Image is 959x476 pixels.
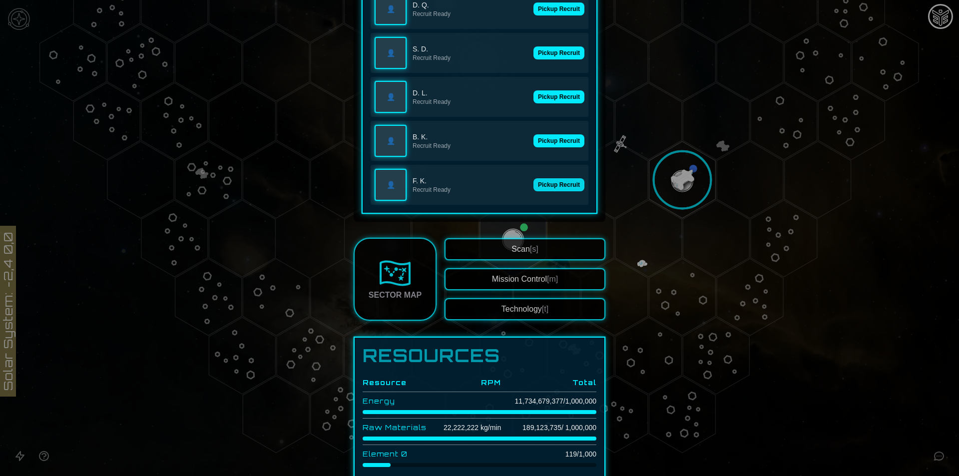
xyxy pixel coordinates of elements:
[363,419,432,437] td: Raw Materials
[533,46,584,59] button: Pickup Recruit
[413,10,451,18] p: Recruit Ready
[369,289,422,301] div: Sector Map
[413,88,451,98] p: D. L.
[387,136,395,146] span: 👤
[413,132,451,142] p: B. K.
[379,257,411,289] img: Sector
[511,245,538,253] span: Scan
[501,419,596,437] td: 189,123,735 / 1,000,000
[445,238,605,260] button: Scan[s]
[547,275,558,283] span: [m]
[533,134,584,147] button: Pickup Recruit
[387,48,395,58] span: 👤
[354,238,437,321] a: Sector Map
[432,374,501,392] th: RPM
[363,374,432,392] th: Resource
[413,98,451,106] p: Recruit Ready
[363,346,596,366] h1: Resources
[530,245,538,253] span: [s]
[501,374,596,392] th: Total
[413,142,451,150] p: Recruit Ready
[387,4,395,14] span: 👤
[533,90,584,103] button: Pickup Recruit
[533,178,584,191] button: Pickup Recruit
[445,268,605,290] button: Mission Control[m]
[387,92,395,102] span: 👤
[413,44,451,54] p: S. D.
[432,419,501,437] td: 22,222,222 kg/min
[501,392,596,411] td: 11,734,679,377 / 1,000,000
[413,186,451,194] p: Recruit Ready
[501,445,596,464] td: 119 / 1,000
[542,305,548,313] span: [t]
[533,2,584,15] button: Pickup Recruit
[445,298,605,320] button: Technology[t]
[387,180,395,190] span: 👤
[363,392,432,411] td: Energy
[413,176,451,186] p: F. K.
[413,54,451,62] p: Recruit Ready
[363,445,432,464] td: Element 0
